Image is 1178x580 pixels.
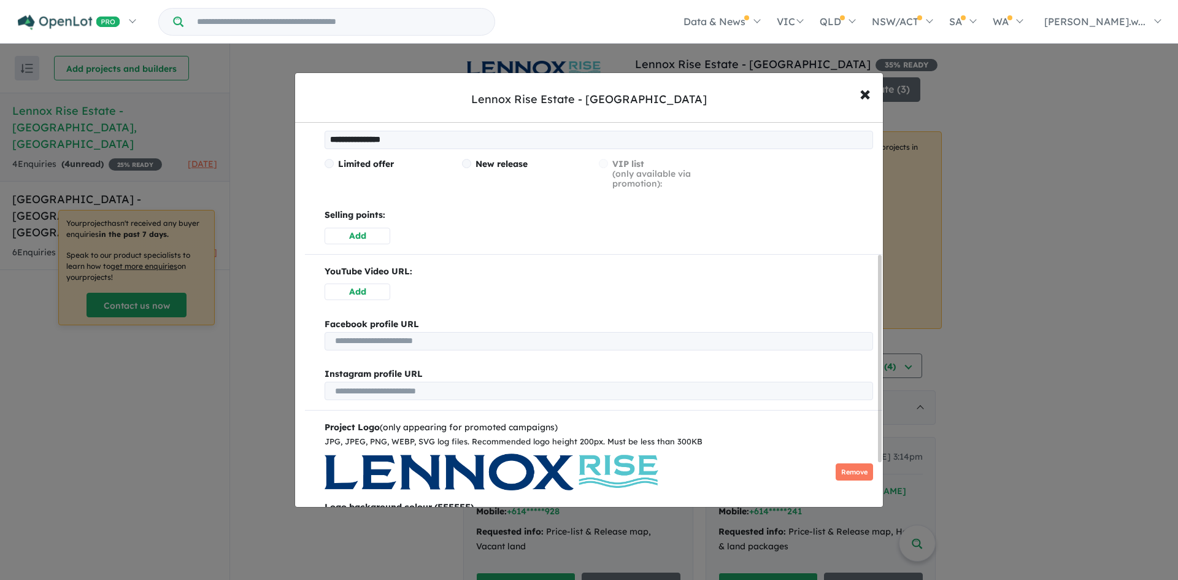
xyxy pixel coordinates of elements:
[325,422,380,433] b: Project Logo
[325,454,658,490] img: Lennox%20Rise%20Estate%20-%20Lennox%20Head___1756969939.png
[860,80,871,106] span: ×
[325,420,873,435] div: (only appearing for promoted campaigns)
[325,228,390,244] button: Add
[338,158,394,169] span: Limited offer
[325,435,873,449] div: JPG, JPEG, PNG, WEBP, SVG log files. Recommended logo height 200px. Must be less than 300KB
[475,158,528,169] span: New release
[186,9,492,35] input: Try estate name, suburb, builder or developer
[471,91,707,107] div: Lennox Rise Estate - [GEOGRAPHIC_DATA]
[325,500,873,515] b: Logo background colour (FFFFFF)
[325,319,419,330] b: Facebook profile URL
[325,208,873,223] p: Selling points:
[325,265,873,279] p: YouTube Video URL:
[325,368,423,379] b: Instagram profile URL
[836,463,873,481] button: Remove
[18,15,120,30] img: Openlot PRO Logo White
[325,284,390,300] button: Add
[1044,15,1145,28] span: [PERSON_NAME].w...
